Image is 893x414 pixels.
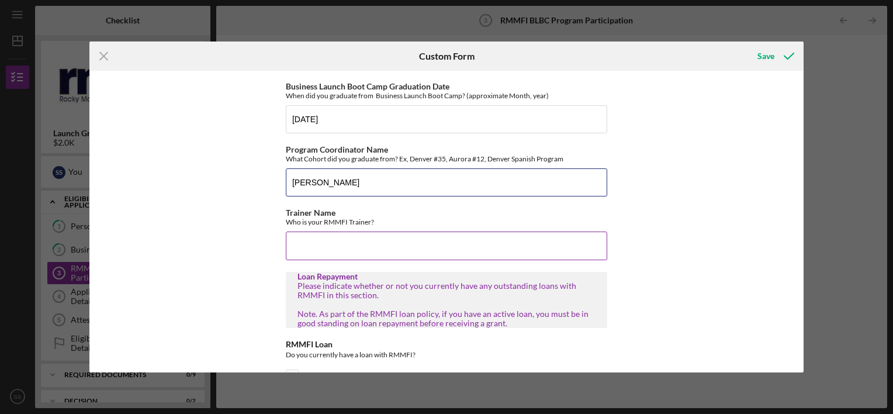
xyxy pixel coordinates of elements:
div: Who is your RMMFI Trainer? [286,218,607,226]
label: Program Coordinator Name [286,144,388,154]
div: What Cohort did you graduate from? Ex, Denver #35, Aurora #12, Denver Spanish Program [286,154,607,163]
div: RMMFI Loan [286,340,607,349]
button: Save [746,44,804,68]
div: Loan Repayment [297,272,596,281]
div: Save [757,44,774,68]
label: Business Launch Boot Camp Graduation Date [286,81,449,91]
div: Do you currently have a loan with RMMFI? [286,349,607,364]
label: Trainer Name [286,208,335,218]
div: When did you graduate from Business Launch Boot Camp? (approximate Month, year) [286,91,607,100]
label: Yes [304,370,317,382]
h6: Custom Form [419,51,475,61]
div: Please indicate whether or not you currently have any outstanding loans with RMMFI in this sectio... [297,281,596,328]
